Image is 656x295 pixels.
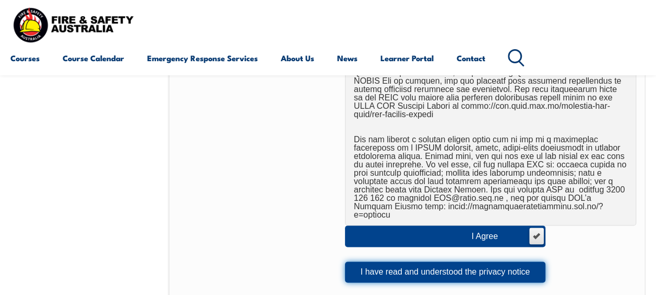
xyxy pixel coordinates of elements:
[345,262,545,282] button: I have read and understood the privacy notice
[337,46,357,71] a: News
[10,46,40,71] a: Courses
[380,46,434,71] a: Learner Portal
[147,46,258,71] a: Emergency Response Services
[281,46,314,71] a: About Us
[457,46,485,71] a: Contact
[471,232,519,241] div: I Agree
[63,46,124,71] a: Course Calendar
